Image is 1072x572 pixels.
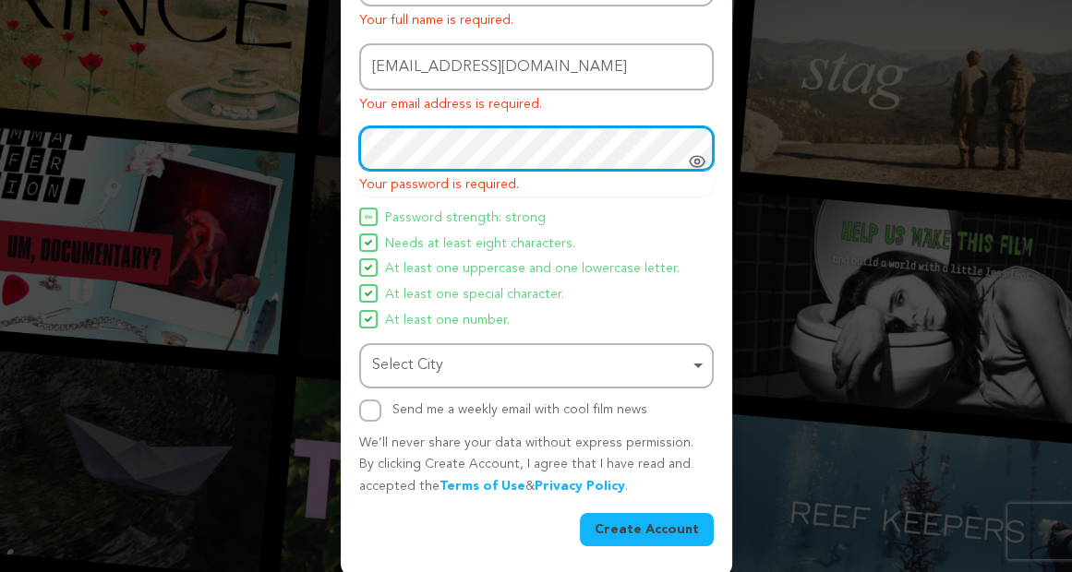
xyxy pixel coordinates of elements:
[688,152,706,171] a: Show password as plain text. Warning: this will display your password on the screen.
[365,264,372,271] img: Seed&Spark Icon
[359,174,714,197] p: Your password is required.
[359,94,714,116] p: Your email address is required.
[580,513,714,546] button: Create Account
[385,208,546,230] span: Password strength: strong
[365,239,372,246] img: Seed&Spark Icon
[359,10,714,32] p: Your full name is required.
[385,310,510,332] span: At least one number.
[385,258,680,280] span: At least one uppercase and one lowercase letter.
[392,403,647,416] label: Send me a weekly email with cool film news
[385,233,575,256] span: Needs at least eight characters.
[365,213,372,220] img: Seed&Spark Icon
[359,433,714,498] p: We’ll never share your data without express permission. By clicking Create Account, I agree that ...
[365,316,372,323] img: Seed&Spark Icon
[440,480,525,493] a: Terms of Use
[359,43,714,90] input: Email address
[385,284,564,306] span: At least one special character.
[372,352,690,379] div: Select City
[535,480,625,493] a: Privacy Policy
[365,290,372,297] img: Seed&Spark Icon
